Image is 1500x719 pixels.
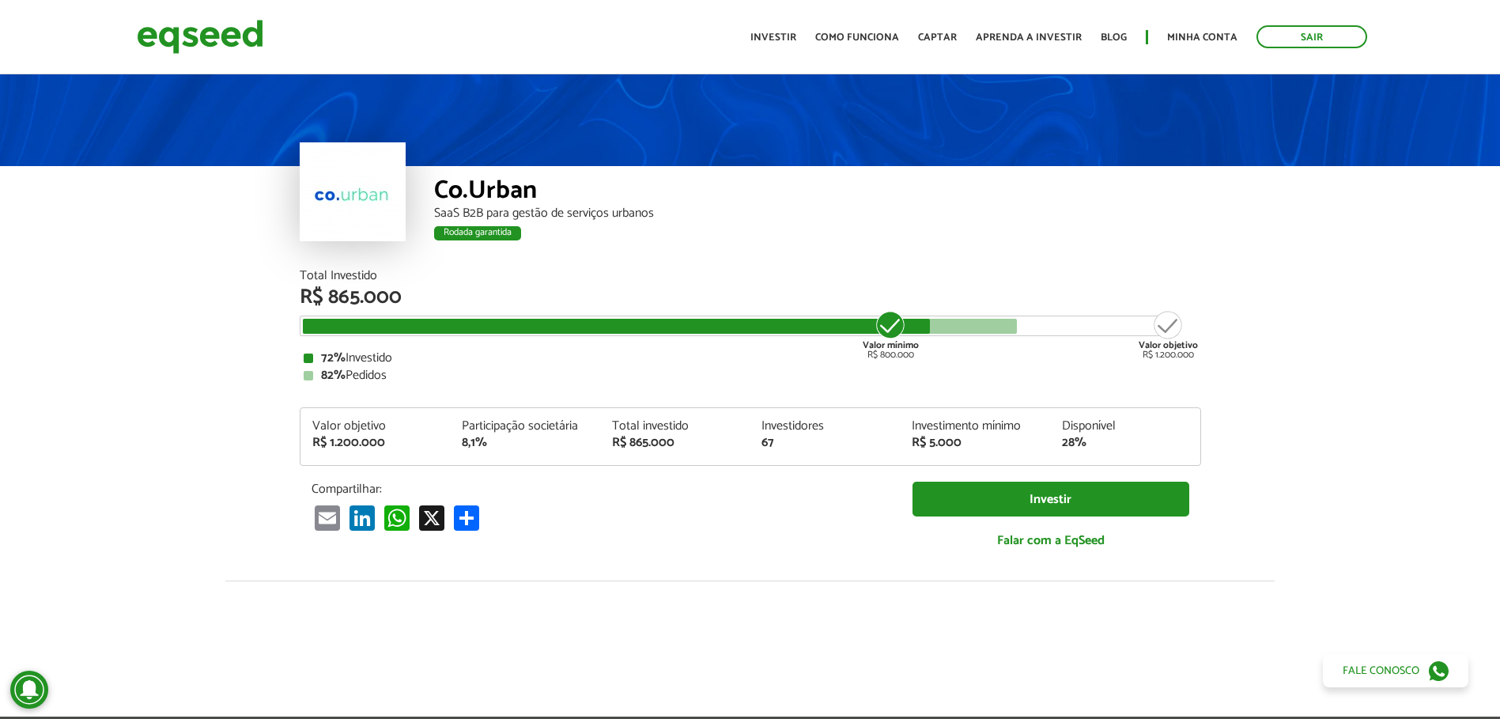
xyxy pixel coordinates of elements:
a: WhatsApp [381,505,413,531]
div: Total Investido [300,270,1201,282]
a: Investir [912,482,1189,517]
a: Aprenda a investir [976,32,1082,43]
a: Minha conta [1167,32,1237,43]
a: Fale conosco [1323,654,1468,687]
strong: 82% [321,365,346,386]
img: EqSeed [137,16,263,58]
div: Investido [304,352,1197,365]
div: 67 [761,437,888,449]
div: Investidores [761,420,888,433]
a: Falar com a EqSeed [912,524,1189,557]
a: Como funciona [815,32,899,43]
p: Compartilhar: [312,482,889,497]
div: R$ 1.200.000 [1139,309,1198,360]
div: Total investido [612,420,739,433]
div: R$ 865.000 [612,437,739,449]
div: SaaS B2B para gestão de serviços urbanos [434,207,1201,220]
div: Valor objetivo [312,420,439,433]
a: Blog [1101,32,1127,43]
div: Investimento mínimo [912,420,1038,433]
strong: Valor mínimo [863,338,919,353]
a: LinkedIn [346,505,378,531]
a: Email [312,505,343,531]
div: 8,1% [462,437,588,449]
div: Participação societária [462,420,588,433]
a: Captar [918,32,957,43]
div: Pedidos [304,369,1197,382]
div: R$ 800.000 [861,309,920,360]
a: Compartilhar [451,505,482,531]
a: Investir [750,32,796,43]
div: R$ 865.000 [300,287,1201,308]
div: Rodada garantida [434,226,521,240]
div: 28% [1062,437,1188,449]
div: Disponível [1062,420,1188,433]
div: Co.Urban [434,178,1201,207]
a: X [416,505,448,531]
a: Sair [1256,25,1367,48]
strong: Valor objetivo [1139,338,1198,353]
div: R$ 1.200.000 [312,437,439,449]
div: R$ 5.000 [912,437,1038,449]
strong: 72% [321,347,346,369]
